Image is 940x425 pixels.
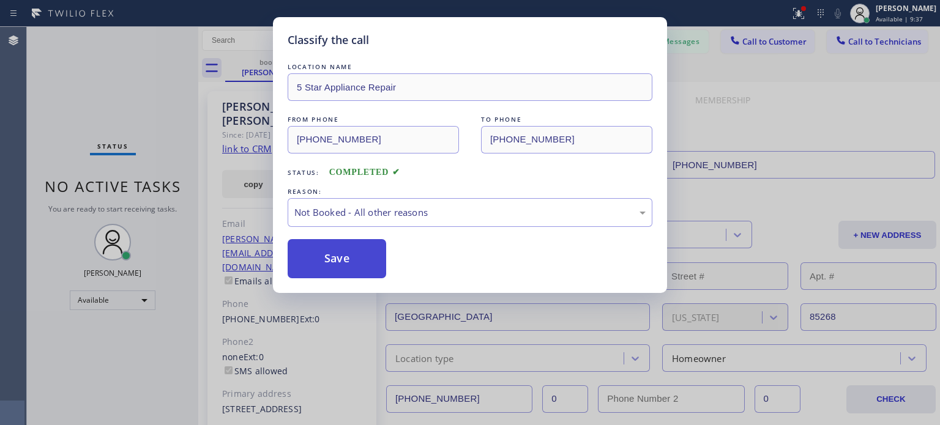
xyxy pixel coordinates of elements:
[288,126,459,153] input: From phone
[481,113,652,126] div: TO PHONE
[288,185,652,198] div: REASON:
[288,168,319,177] span: Status:
[329,168,400,177] span: COMPLETED
[481,126,652,153] input: To phone
[288,239,386,278] button: Save
[294,205,646,220] div: Not Booked - All other reasons
[288,32,369,48] h5: Classify the call
[288,61,652,73] div: LOCATION NAME
[288,113,459,126] div: FROM PHONE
